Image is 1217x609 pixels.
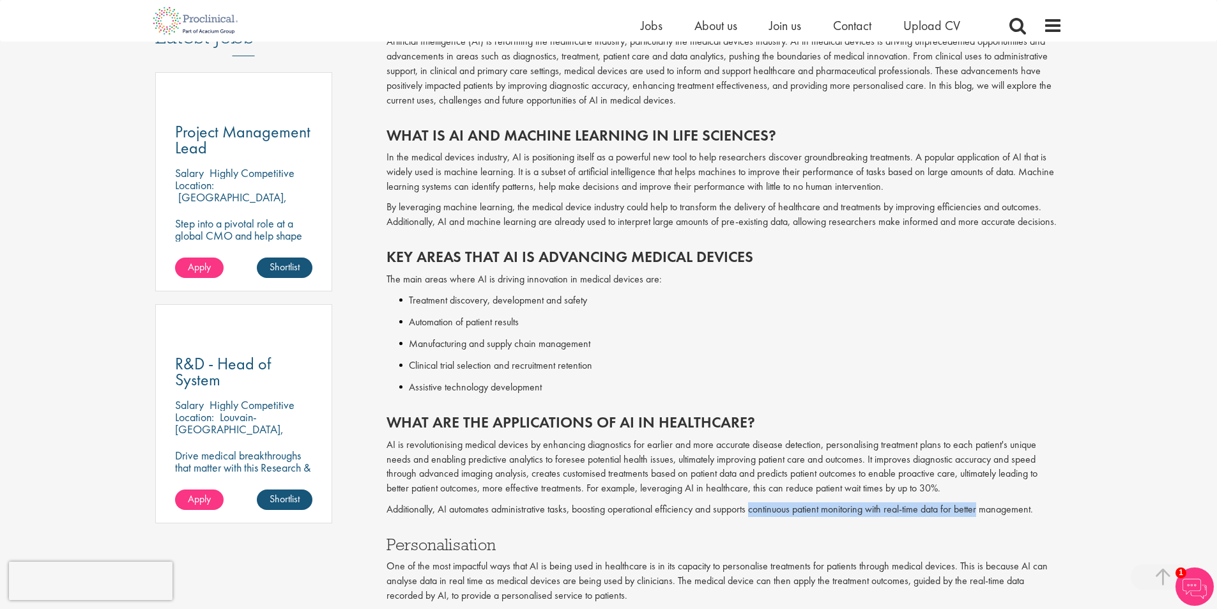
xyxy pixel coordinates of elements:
[210,166,295,180] p: Highly Competitive
[399,314,1062,330] li: Automation of patient results
[175,258,224,278] a: Apply
[399,336,1062,351] li: Manufacturing and supply chain management
[1175,567,1186,578] span: 1
[387,438,1062,496] p: AI is revolutionising medical devices by enhancing diagnostics for earlier and more accurate dise...
[175,356,313,388] a: R&D - Head of System
[257,258,312,278] a: Shortlist
[833,17,871,34] a: Contact
[210,397,295,412] p: Highly Competitive
[175,166,204,180] span: Salary
[694,17,737,34] a: About us
[175,190,287,217] p: [GEOGRAPHIC_DATA], [GEOGRAPHIC_DATA]
[387,272,1062,287] p: The main areas where AI is driving innovation in medical devices are:
[641,17,662,34] a: Jobs
[188,492,211,505] span: Apply
[1175,567,1214,606] img: Chatbot
[399,293,1062,308] li: Treatment discovery, development and safety
[175,217,313,266] p: Step into a pivotal role at a global CMO and help shape the future of healthcare manufacturing.
[188,260,211,274] span: Apply
[903,17,960,34] a: Upload CV
[387,35,1062,107] p: Artificial Intelligence (AI) is reforming the healthcare industry, particularly the medical devic...
[175,490,224,510] a: Apply
[387,200,1062,229] p: By leveraging machine learning, the medical device industry could help to transform the delivery ...
[387,150,1062,194] p: In the medical devices industry, AI is positioning itself as a powerful new tool to help research...
[387,536,1062,553] h3: Personalisation
[175,178,214,192] span: Location:
[175,410,214,424] span: Location:
[257,490,312,510] a: Shortlist
[175,449,313,486] p: Drive medical breakthroughs that matter with this Research & Development position!
[769,17,801,34] a: Join us
[175,410,284,449] p: Louvain-[GEOGRAPHIC_DATA], [GEOGRAPHIC_DATA]
[399,380,1062,395] li: Assistive technology development
[387,249,1062,265] h2: Key Areas That AI Is Advancing Medical Devices
[387,502,1062,517] p: Additionally, AI automates administrative tasks, boosting operational efficiency and supports con...
[399,358,1062,373] li: Clinical trial selection and recruitment retention
[387,127,1062,144] h2: What is AI and machine learning in life sciences?
[175,397,204,412] span: Salary
[9,562,172,600] iframe: reCAPTCHA
[387,414,1062,431] h2: What are the applications of AI in healthcare?
[387,559,1062,603] p: One of the most impactful ways that AI is being used in healthcare is in its capacity to personal...
[175,121,310,158] span: Project Management Lead
[175,353,271,390] span: R&D - Head of System
[175,124,313,156] a: Project Management Lead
